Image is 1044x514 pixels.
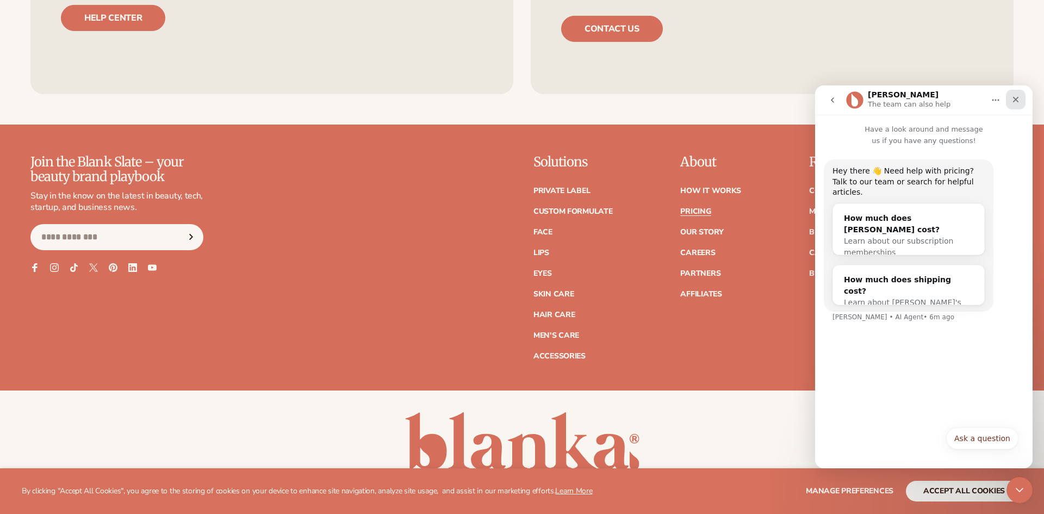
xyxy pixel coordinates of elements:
[533,270,552,277] a: Eyes
[533,187,590,195] a: Private label
[809,249,863,257] a: Case Studies
[533,228,552,236] a: Face
[22,487,593,496] p: By clicking "Accept All Cookies", you agree to the storing of cookies on your device to enhance s...
[561,16,663,42] a: Contact us
[533,332,579,339] a: Men's Care
[809,228,881,236] a: Blanka Academy
[533,208,613,215] a: Custom formulate
[680,270,720,277] a: Partners
[806,481,893,501] button: Manage preferences
[533,311,575,319] a: Hair Care
[809,155,895,169] p: Resources
[179,224,203,250] button: Subscribe
[680,155,741,169] p: About
[533,249,549,257] a: Lips
[680,249,715,257] a: Careers
[30,190,203,213] p: Stay in the know on the latest in beauty, tech, startup, and business news.
[533,155,613,169] p: Solutions
[809,208,892,215] a: Marketing services
[809,270,887,277] a: Beyond the brand
[906,481,1022,501] button: accept all cookies
[1006,477,1033,503] iframe: Intercom live chat
[30,155,203,184] p: Join the Blank Slate – your beauty brand playbook
[815,85,1033,468] iframe: Intercom live chat
[533,290,574,298] a: Skin Care
[533,352,586,360] a: Accessories
[680,208,711,215] a: Pricing
[806,486,893,496] span: Manage preferences
[809,187,895,195] a: Connect your store
[680,187,741,195] a: How It Works
[555,486,592,496] a: Learn More
[680,290,722,298] a: Affiliates
[61,5,165,31] a: Help center
[680,228,723,236] a: Our Story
